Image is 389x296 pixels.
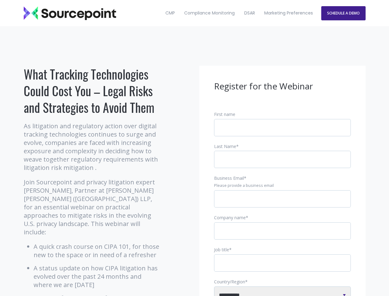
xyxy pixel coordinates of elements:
[24,178,161,236] p: Join Sourcepoint and privacy litigation expert [PERSON_NAME], Partner at [PERSON_NAME] [PERSON_NA...
[214,143,236,149] span: Last Name
[34,264,161,289] li: A status update on how CIPA litigation has evolved over the past 24 months and where we are [DATE]
[24,122,161,172] p: As litigation and regulatory action over digital tracking technologies continues to surge and evo...
[214,80,351,92] h3: Register for the Webinar
[214,279,245,285] span: Country/Region
[214,247,229,253] span: Job title
[24,6,116,20] img: Sourcepoint_logo_black_transparent (2)-2
[214,215,246,220] span: Company name
[321,6,366,20] a: SCHEDULE A DEMO
[24,66,161,116] h1: What Tracking Technologies Could Cost You – Legal Risks and Strategies to Avoid Them
[34,242,161,259] li: A quick crash course on CIPA 101, for those new to the space or in need of a refresher
[214,111,235,117] span: First name
[214,175,244,181] span: Business Email
[214,183,351,188] legend: Please provide a business email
